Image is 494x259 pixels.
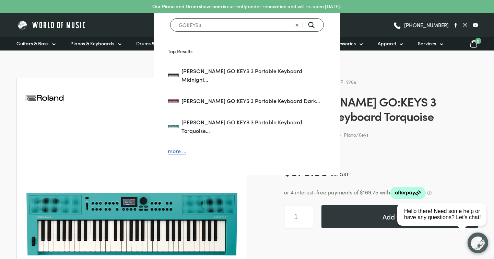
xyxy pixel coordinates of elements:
a: [PHONE_NUMBER] [393,20,449,30]
p: Our Piano and Drum showroom is currently under renovation and will re-open [DATE]. [152,3,341,10]
a: Roland GO:KEYS 3 Portable Keyboard Dark… [168,95,179,106]
span: Accessories [330,40,356,47]
img: Roland Go Keys 3 Turquoise [168,121,179,132]
span: Guitars & Bass [16,40,48,47]
h1: [PERSON_NAME] GO:KEYS 3 Portable Keyboard Torquoise [284,94,478,123]
a: [PERSON_NAME] GO:KEYS 3 Portable Keyboard Dark… [181,97,326,105]
span: Clear [291,18,303,21]
iframe: Chat with our support team [395,183,494,259]
a: Roland GO:KEYS 3 Portable Keyboard Midnight… [168,70,179,81]
button: Add to cart [321,205,478,228]
a: [PERSON_NAME] GO:KEYS 3 Portable Keyboard Torquoise… [181,118,326,135]
img: Roland GO:KEYS 3 Portable Keyboard Dark Red Front [168,95,179,106]
a: Roland GO:KEYS 3 Portable Keyboard Torquoise… [168,121,179,132]
img: World of Music [16,20,87,30]
span: RRP: $769 [334,78,356,85]
iframe: PayPal [284,237,478,256]
span: Apparel [378,40,396,47]
span: Services [418,40,436,47]
img: Roland [25,78,64,117]
span: [PHONE_NUMBER] [404,22,449,27]
input: Product quantity [284,205,313,228]
span: 0 [475,38,481,44]
a: [PERSON_NAME] GO:KEYS 3 Portable Keyboard Midnight… [181,67,326,84]
a: more … [168,147,326,156]
input: Search for a product ... [170,18,324,32]
span: Pianos & Keyboards [70,40,114,47]
img: Roland GO:KEYS 3 Portable Keyboard Midnight Blue Front [168,70,179,81]
span: Drums & Percussion [136,40,179,47]
a: Piano/Keys [344,132,368,138]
